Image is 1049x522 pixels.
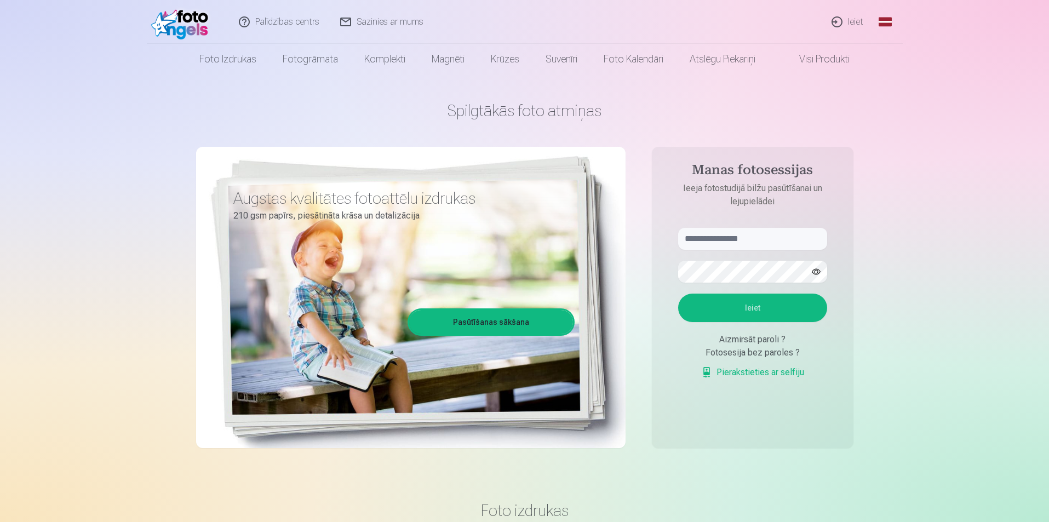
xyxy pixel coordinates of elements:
h3: Augstas kvalitātes fotoattēlu izdrukas [233,188,566,208]
a: Foto kalendāri [591,44,677,74]
a: Pierakstieties ar selfiju [701,366,804,379]
a: Fotogrāmata [270,44,351,74]
a: Magnēti [419,44,478,74]
div: Fotosesija bez paroles ? [678,346,827,359]
h3: Foto izdrukas [205,501,845,520]
p: 210 gsm papīrs, piesātināta krāsa un detalizācija [233,208,566,223]
h1: Spilgtākās foto atmiņas [196,101,853,121]
a: Pasūtīšanas sākšana [409,310,573,334]
a: Krūzes [478,44,532,74]
img: /fa1 [151,4,214,39]
a: Komplekti [351,44,419,74]
a: Visi produkti [769,44,863,74]
h4: Manas fotosessijas [667,162,838,182]
button: Ieiet [678,294,827,322]
p: Ieeja fotostudijā bilžu pasūtīšanai un lejupielādei [667,182,838,208]
div: Aizmirsāt paroli ? [678,333,827,346]
a: Suvenīri [532,44,591,74]
a: Foto izdrukas [186,44,270,74]
a: Atslēgu piekariņi [677,44,769,74]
